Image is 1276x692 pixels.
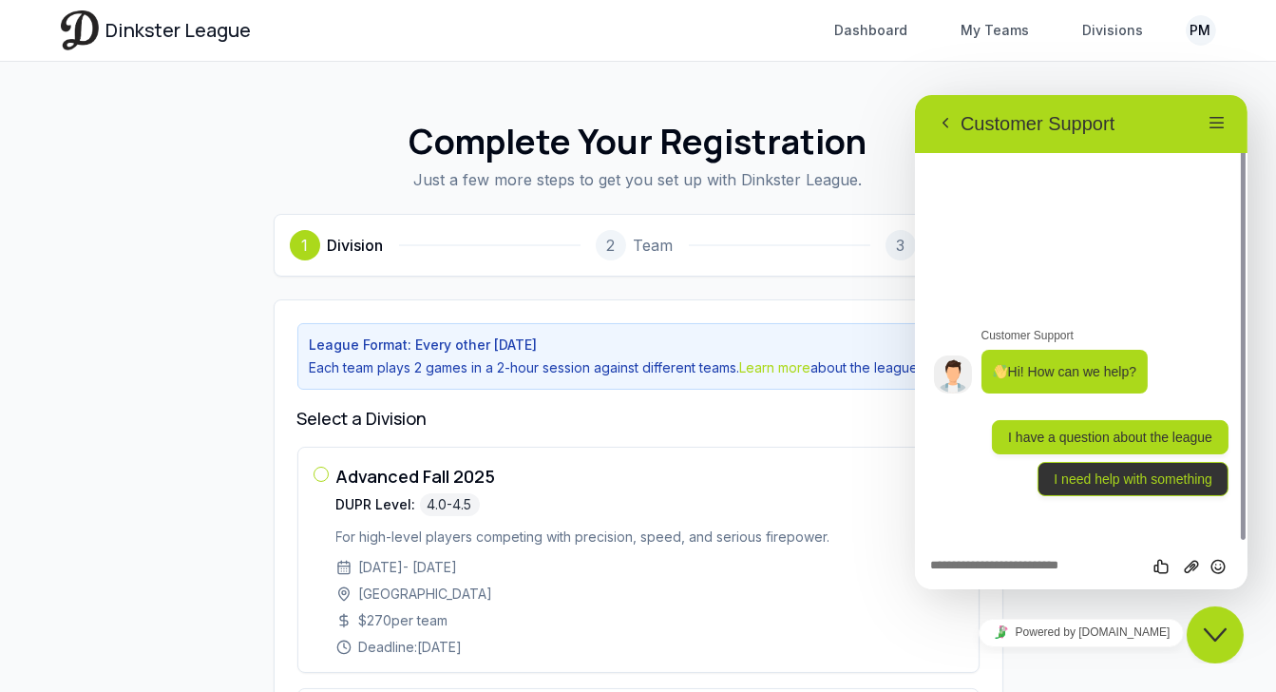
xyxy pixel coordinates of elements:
[328,234,384,257] span: Division
[106,17,252,44] span: Dinkster League
[1187,606,1247,663] iframe: chat widget
[290,230,320,260] div: 1
[61,10,252,49] a: Dinkster League
[359,558,458,577] span: [DATE] - [DATE]
[1186,15,1216,46] button: PM
[886,230,916,260] div: 3
[359,585,493,604] span: [GEOGRAPHIC_DATA]
[359,611,448,630] span: $ 270 per team
[740,359,811,375] a: Learn more
[824,13,920,48] a: Dashboard
[336,463,963,490] h3: Advanced Fall 2025
[310,336,967,355] p: League Format: Every other [DATE]
[297,405,980,432] h3: Select a Division
[915,95,1247,589] iframe: chat widget
[336,495,416,514] span: DUPR Level:
[91,123,1186,161] h1: Complete Your Registration
[336,528,963,547] p: For high-level players competing with precision, speed, and serious firepower.
[359,638,463,657] span: Deadline: [DATE]
[420,493,480,516] span: 4.0-4.5
[61,10,99,49] img: Dinkster
[1072,13,1155,48] a: Divisions
[310,358,967,377] p: Each team plays 2 games in a 2-hour session against different teams. about the league format.
[596,230,626,260] div: 2
[634,234,674,257] span: Team
[950,13,1041,48] a: My Teams
[91,168,1186,191] p: Just a few more steps to get you set up with Dinkster League.
[915,611,1247,654] iframe: chat widget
